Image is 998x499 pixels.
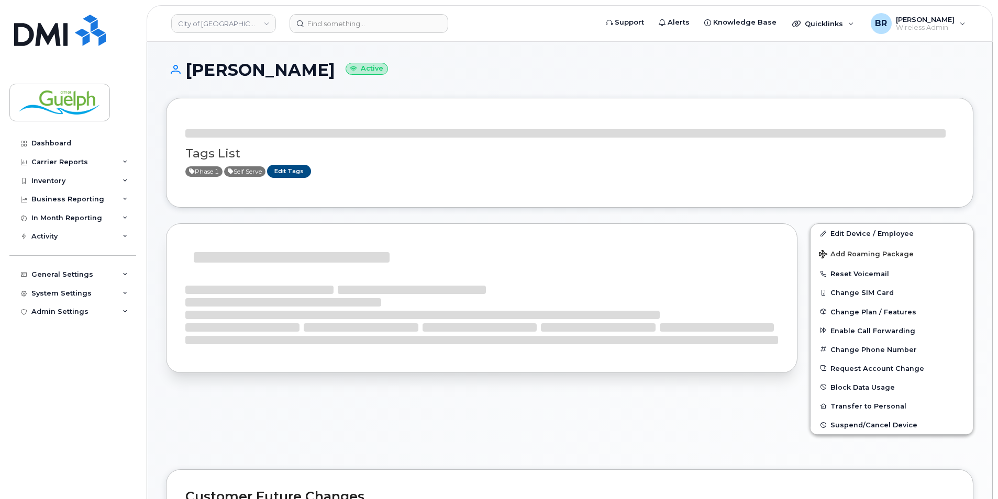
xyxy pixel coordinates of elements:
[830,326,915,334] span: Enable Call Forwarding
[166,61,973,79] h1: [PERSON_NAME]
[811,415,973,434] button: Suspend/Cancel Device
[811,224,973,243] a: Edit Device / Employee
[346,63,388,75] small: Active
[811,264,973,283] button: Reset Voicemail
[811,340,973,359] button: Change Phone Number
[811,283,973,302] button: Change SIM Card
[819,250,914,260] span: Add Roaming Package
[811,378,973,396] button: Block Data Usage
[830,308,916,315] span: Change Plan / Features
[830,421,917,429] span: Suspend/Cancel Device
[811,321,973,340] button: Enable Call Forwarding
[224,166,265,177] span: Active
[267,165,311,178] a: Edit Tags
[811,302,973,321] button: Change Plan / Features
[185,147,954,160] h3: Tags List
[811,243,973,264] button: Add Roaming Package
[811,396,973,415] button: Transfer to Personal
[185,166,223,177] span: Active
[811,359,973,378] button: Request Account Change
